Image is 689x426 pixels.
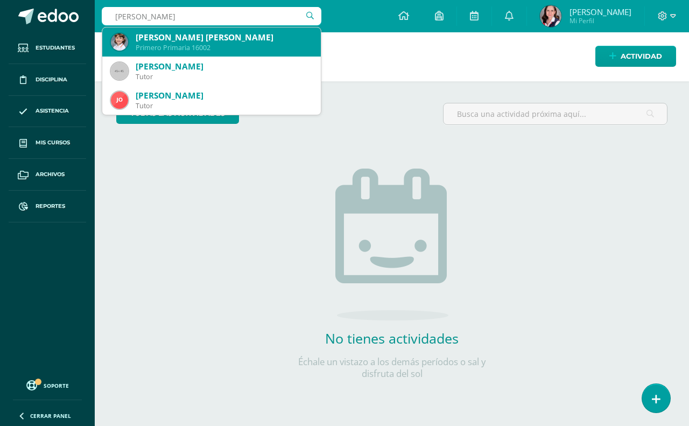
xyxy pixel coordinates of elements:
p: Échale un vistazo a los demás períodos o sal y disfruta del sol [284,356,500,380]
img: 03ff0526453eeaa6c283339c1e1f4035.png [540,5,561,27]
a: Archivos [9,159,86,191]
div: [PERSON_NAME] [136,61,312,72]
img: 45x45 [111,62,128,80]
h1: Actividades [108,32,676,81]
a: Estudiantes [9,32,86,64]
a: Actividad [595,46,676,67]
img: no_activities.png [335,169,448,320]
h2: No tienes actividades [284,329,500,347]
span: Disciplina [36,75,67,84]
div: Tutor [136,101,312,110]
a: Asistencia [9,96,86,128]
div: Primero Primaria 16002 [136,43,312,52]
span: Actividad [621,46,662,66]
span: Asistencia [36,107,69,115]
input: Busca un usuario... [102,7,321,25]
span: Reportes [36,202,65,211]
input: Busca una actividad próxima aquí... [444,103,667,124]
div: [PERSON_NAME] [136,90,312,101]
img: c0423ff82236d7f88000db2827a02940.png [111,92,128,109]
span: Mi Perfil [570,16,631,25]
span: Cerrar panel [30,412,71,420]
a: Mis cursos [9,127,86,159]
div: Tutor [136,72,312,81]
a: Reportes [9,191,86,222]
span: Soporte [44,382,69,389]
div: [PERSON_NAME] [PERSON_NAME] [136,32,312,43]
a: Soporte [13,378,82,392]
span: Estudiantes [36,44,75,52]
span: Mis cursos [36,138,70,147]
span: [PERSON_NAME] [570,6,631,17]
a: Disciplina [9,64,86,96]
img: f353c7a0efc067882f9738dced93e58f.png [111,33,128,51]
span: Archivos [36,170,65,179]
